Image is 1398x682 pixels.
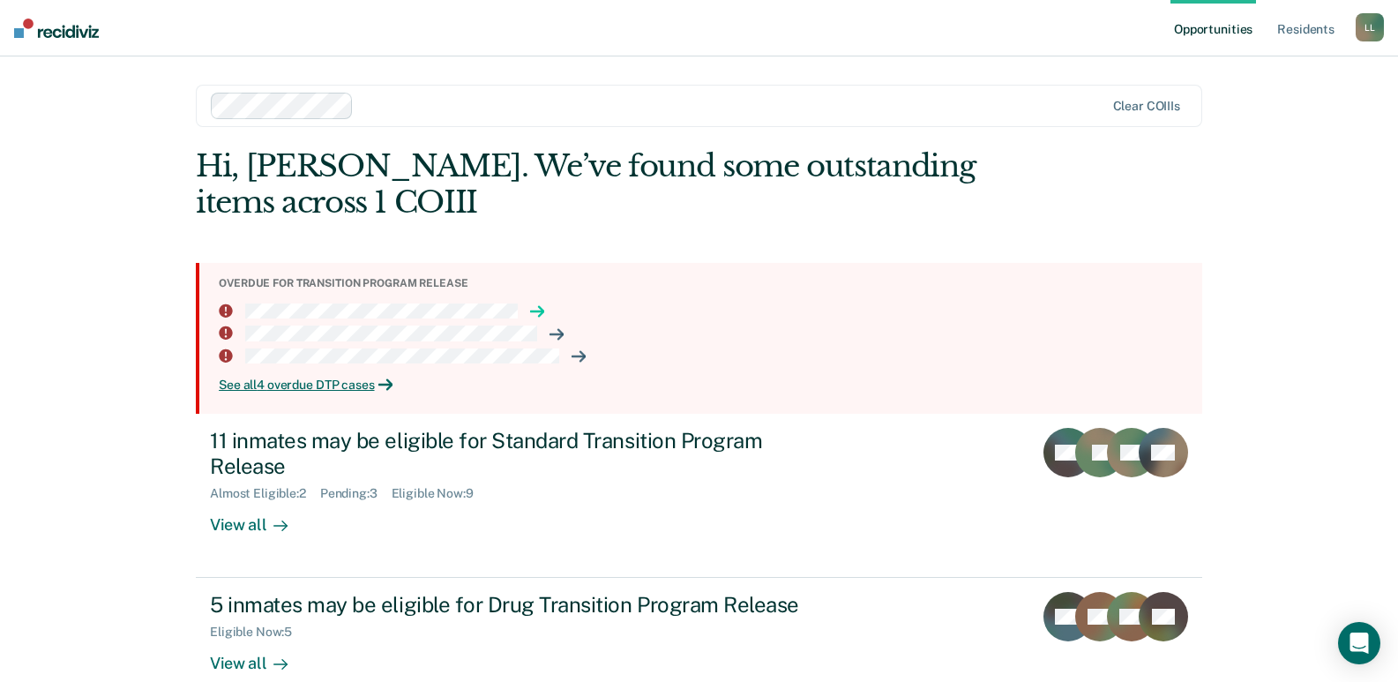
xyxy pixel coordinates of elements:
[210,486,320,501] div: Almost Eligible : 2
[1338,622,1380,664] div: Open Intercom Messenger
[219,378,1188,393] a: See all4 overdue DTP cases
[392,486,488,501] div: Eligible Now : 9
[210,639,309,673] div: View all
[1356,13,1384,41] button: LL
[196,414,1202,578] a: 11 inmates may be eligible for Standard Transition Program ReleaseAlmost Eligible:2Pending:3Eligi...
[196,148,1001,221] div: Hi, [PERSON_NAME]. We’ve found some outstanding items across 1 COIII
[219,378,1188,393] div: See all 4 overdue DTP cases
[14,19,99,38] img: Recidiviz
[1113,99,1180,114] div: Clear COIIIs
[320,486,392,501] div: Pending : 3
[210,592,829,618] div: 5 inmates may be eligible for Drug Transition Program Release
[210,500,309,535] div: View all
[210,625,306,640] div: Eligible Now : 5
[210,428,829,479] div: 11 inmates may be eligible for Standard Transition Program Release
[1356,13,1384,41] div: L L
[219,277,1188,289] div: Overdue for transition program release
